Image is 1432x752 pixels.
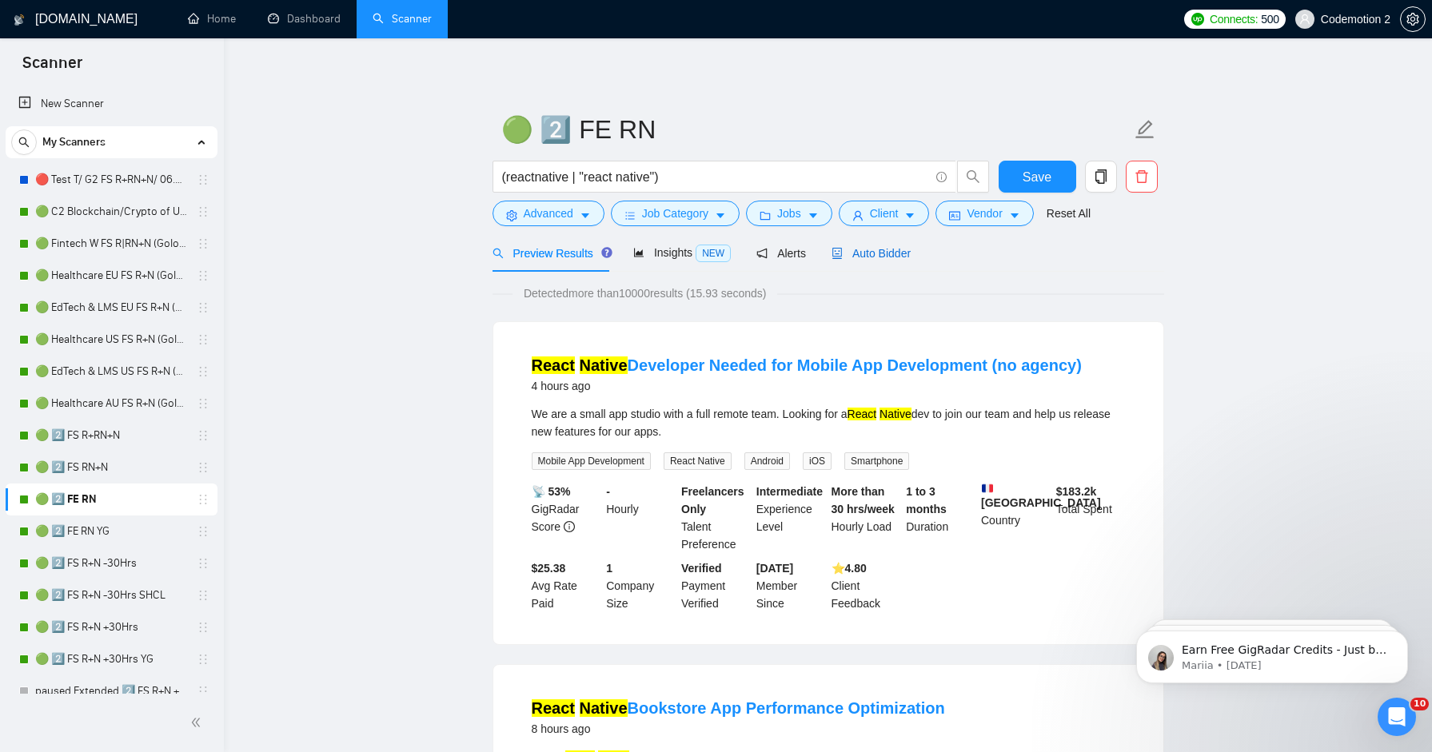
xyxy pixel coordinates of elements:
div: Talent Preference [678,483,753,553]
img: 🇫🇷 [982,483,993,494]
span: search [493,248,504,259]
b: 1 to 3 months [906,485,947,515]
b: Freelancers Only [681,485,744,515]
span: Preview Results [493,247,608,260]
b: 1 [606,562,612,575]
iframe: Intercom notifications message [1112,597,1432,709]
span: React Native [664,452,732,470]
mark: React [532,356,575,374]
span: bars [624,209,636,221]
span: holder [197,173,209,186]
a: setting [1400,13,1426,26]
a: paused Extended 2️⃣ FS R+N +30Hrs YG [35,675,187,707]
span: search [12,137,36,148]
span: folder [760,209,771,221]
input: Search Freelance Jobs... [502,167,929,187]
mark: Native [880,408,911,420]
span: edit [1135,119,1155,140]
div: Hourly [603,483,678,553]
span: caret-down [808,209,819,221]
span: holder [197,461,209,474]
a: 🔴 Test T/ G2 FS R+RN+N/ 06.03 [35,164,187,196]
a: Reset All [1047,205,1091,222]
a: dashboardDashboard [268,12,341,26]
a: 🟢 EdTech & LMS EU FS R+N (Golovach FS) [35,292,187,324]
span: double-left [190,714,206,730]
div: Member Since [753,559,828,612]
b: $25.38 [532,562,566,575]
a: React NativeBookstore App Performance Optimization [532,699,945,717]
span: Job Category [642,205,708,222]
span: holder [197,653,209,666]
span: notification [756,248,768,259]
mark: Native [580,356,628,374]
div: Payment Verified [678,559,753,612]
div: 8 hours ago [532,719,945,738]
b: [DATE] [756,562,793,575]
span: 500 [1261,10,1278,28]
span: Insights [633,246,731,259]
span: area-chart [633,247,644,258]
mark: React [848,408,877,420]
span: Auto Bidder [832,247,911,260]
span: Jobs [777,205,801,222]
span: user [852,209,864,221]
button: delete [1126,161,1158,193]
button: search [957,161,989,193]
span: holder [197,301,209,314]
a: 🟢 Fintech W FS R|RN+N (Golovach FS) [35,228,187,260]
button: barsJob Categorycaret-down [611,201,740,226]
span: Client [870,205,899,222]
mark: React [532,699,575,717]
button: idcardVendorcaret-down [935,201,1033,226]
div: 4 hours ago [532,376,1082,396]
span: holder [197,493,209,506]
a: 🟢 2️⃣ FS R+N -30Hrs SHCL [35,579,187,611]
button: setting [1400,6,1426,32]
input: Scanner name... [501,109,1131,149]
b: $ 183.2k [1056,485,1097,498]
mark: Native [580,699,628,717]
div: We are a small app studio with a full remote team. Looking for a dev to join our team and help us... [532,405,1125,440]
span: 10 [1410,698,1429,710]
button: search [11,129,37,155]
b: [GEOGRAPHIC_DATA] [981,483,1101,509]
a: searchScanner [373,12,432,26]
span: holder [197,397,209,410]
a: 🟢 2️⃣ FS R+N -30Hrs [35,547,187,579]
span: Advanced [524,205,573,222]
span: holder [197,557,209,570]
a: 🟢 2️⃣ FS R+RN+N [35,420,187,452]
span: holder [197,205,209,218]
b: Intermediate [756,485,823,498]
a: 🟢 Healthcare EU FS R+N (Golovach FS) [35,260,187,292]
b: - [606,485,610,498]
span: Save [1023,167,1051,187]
span: holder [197,269,209,282]
button: folderJobscaret-down [746,201,832,226]
span: holder [197,237,209,250]
span: Alerts [756,247,806,260]
span: setting [1401,13,1425,26]
button: Save [999,161,1076,193]
a: 🟢 C2 Blockchain/Crypto of US FS R+N [35,196,187,228]
div: Experience Level [753,483,828,553]
div: Hourly Load [828,483,903,553]
b: More than 30 hrs/week [832,485,895,515]
button: userClientcaret-down [839,201,930,226]
b: ⭐️ 4.80 [832,562,867,575]
span: holder [197,429,209,442]
span: caret-down [904,209,915,221]
span: iOS [803,452,832,470]
div: Total Spent [1053,483,1128,553]
span: My Scanners [42,126,106,158]
span: info-circle [564,521,575,532]
button: settingAdvancedcaret-down [493,201,604,226]
span: Mobile App Development [532,452,651,470]
span: robot [832,248,843,259]
span: delete [1127,169,1157,184]
span: holder [197,685,209,698]
span: Vendor [967,205,1002,222]
div: Duration [903,483,978,553]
